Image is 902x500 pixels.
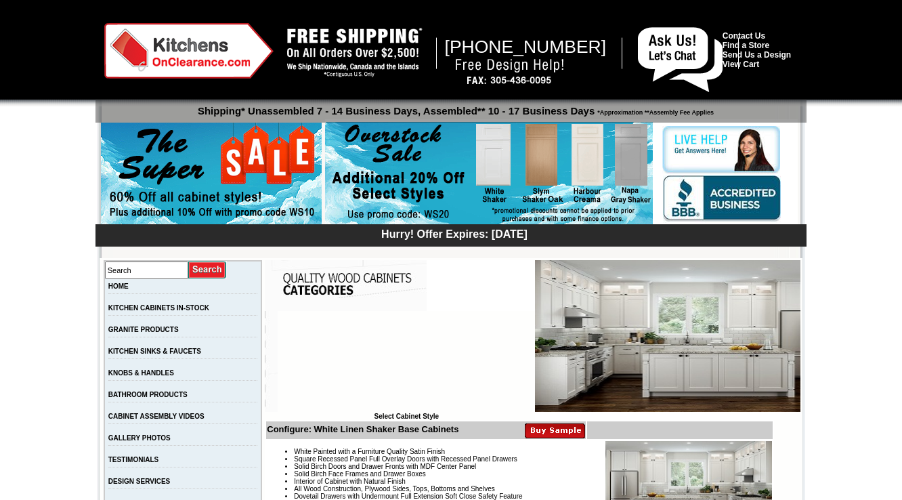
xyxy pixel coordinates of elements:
[445,37,607,57] span: [PHONE_NUMBER]
[294,470,426,478] span: Solid Birch Face Frames and Drawer Boxes
[108,348,201,355] a: KITCHEN SINKS & FAUCETS
[294,448,445,455] span: White Painted with a Furniture Quality Satin Finish
[104,23,274,79] img: Kitchens on Clearance Logo
[108,283,129,290] a: HOME
[294,493,522,500] span: Dovetail Drawers with Undermount Full Extension Soft Close Safety Feature
[294,485,494,493] span: All Wood Construction, Plywood Sides, Tops, Bottoms and Shelves
[294,478,406,485] span: Interior of Cabinet with Natural Finish
[188,261,227,279] input: Submit
[108,456,158,463] a: TESTIMONIALS
[108,478,171,485] a: DESIGN SERVICES
[108,304,209,312] a: KITCHEN CABINETS IN-STOCK
[723,50,791,60] a: Send Us a Design
[294,463,476,470] span: Solid Birch Doors and Drawer Fronts with MDF Center Panel
[294,455,517,463] span: Square Recessed Panel Full Overlay Doors with Recessed Panel Drawers
[595,106,714,116] span: *Approximation **Assembly Fee Applies
[267,424,458,434] b: Configure: White Linen Shaker Base Cabinets
[374,413,439,420] b: Select Cabinet Style
[108,326,179,333] a: GRANITE PRODUCTS
[108,434,171,442] a: GALLERY PHOTOS
[108,391,188,398] a: BATHROOM PRODUCTS
[102,99,807,117] p: Shipping* Unassembled 7 - 14 Business Days, Assembled** 10 - 17 Business Days
[723,60,759,69] a: View Cart
[102,226,807,241] div: Hurry! Offer Expires: [DATE]
[723,41,769,50] a: Find a Store
[108,413,205,420] a: CABINET ASSEMBLY VIDEOS
[535,260,800,412] img: White Linen Shaker
[723,31,765,41] a: Contact Us
[108,369,174,377] a: KNOBS & HANDLES
[278,311,535,413] iframe: Browser incompatible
